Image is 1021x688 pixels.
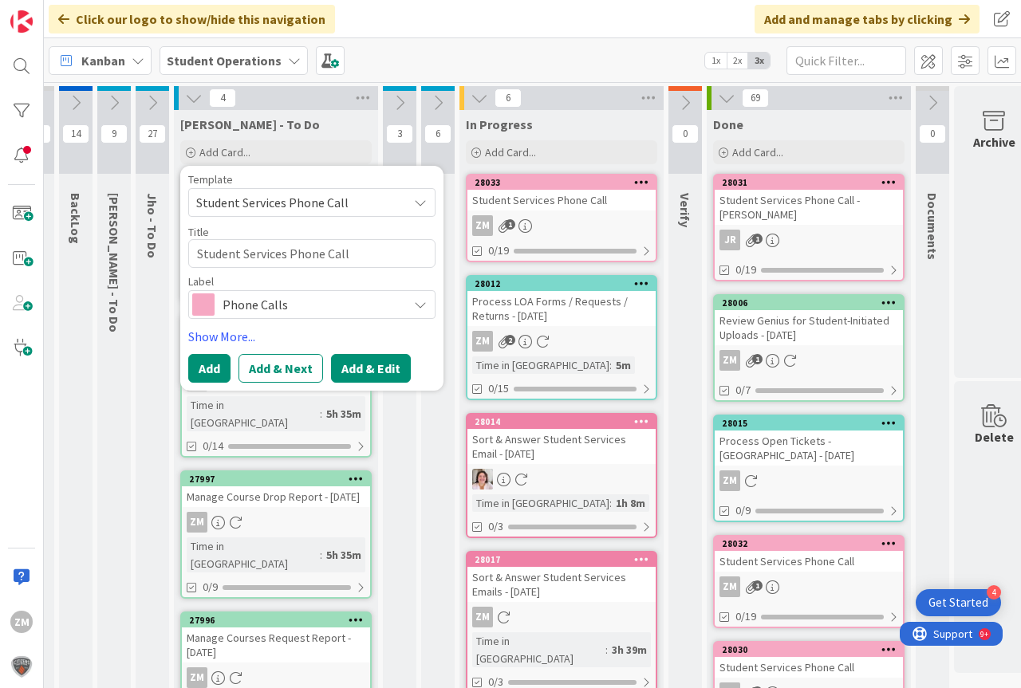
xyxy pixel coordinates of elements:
div: 28006Review Genius for Student-Initiated Uploads - [DATE] [715,296,903,345]
div: ZM [472,215,493,236]
label: Title [188,225,209,239]
div: 28032 [715,537,903,551]
span: 6 [424,124,451,143]
div: 27997 [189,474,370,485]
span: 0 [919,124,946,143]
span: 0/9 [203,579,218,596]
a: 28033Student Services Phone CallZM0/19 [466,174,657,262]
div: Get Started [928,595,988,611]
span: Jho - To Do [144,193,160,258]
span: 0/3 [488,518,503,535]
div: Manage Courses Request Report - [DATE] [182,627,370,662]
div: EW [467,469,656,489]
div: 28015 [722,418,903,429]
div: 27996 [189,615,370,626]
a: 28015Process Open Tickets - [GEOGRAPHIC_DATA] - [DATE]ZM0/9 [713,415,905,522]
div: 28030Student Services Phone Call [715,643,903,678]
div: 28031 [715,175,903,190]
div: 28015 [715,416,903,430]
span: 0/14 [203,438,223,454]
div: ZM [182,512,370,533]
div: Process Open Tickets - [GEOGRAPHIC_DATA] - [DATE] [715,430,903,466]
div: ZM [472,607,493,627]
span: 27 [139,124,166,143]
div: 28033 [475,177,656,188]
div: 28012Process LOA Forms / Requests / Returns - [DATE] [467,277,656,326]
span: 0/19 [735,261,756,278]
div: 4 [987,585,1001,600]
span: Add Card... [485,145,536,159]
span: Support [34,2,73,22]
span: : [609,494,612,512]
div: 28012 [467,277,656,291]
div: 5h 35m [322,405,365,423]
div: 28032Student Services Phone Call [715,537,903,572]
span: 3 [386,124,413,143]
div: 28017 [475,554,656,565]
div: Student Services Phone Call [467,190,656,210]
div: 28015Process Open Tickets - [GEOGRAPHIC_DATA] - [DATE] [715,416,903,466]
span: Done [713,116,743,132]
div: Student Services Phone Call [715,657,903,678]
div: Add and manage tabs by clicking [755,5,980,33]
span: Documents [924,193,940,260]
div: 5h 35m [322,546,365,564]
div: 28030 [722,644,903,655]
a: 28032Student Services Phone CallZM0/19 [713,535,905,628]
div: Time in [GEOGRAPHIC_DATA] [187,396,320,431]
a: 28014Sort & Answer Student Services Email - [DATE]EWTime in [GEOGRAPHIC_DATA]:1h 8m0/3 [466,413,657,538]
div: 1h 8m [612,494,649,512]
span: 2x [727,53,748,69]
div: Sort & Answer Student Services Email - [DATE] [467,429,656,464]
img: Visit kanbanzone.com [10,10,33,33]
span: 2 [505,335,515,345]
span: Label [188,276,214,287]
span: 6 [495,88,522,108]
span: 0/15 [488,380,509,397]
input: Quick Filter... [786,46,906,75]
div: 27997Manage Course Drop Report - [DATE] [182,472,370,507]
div: JR [715,230,903,250]
span: Kanban [81,51,125,70]
div: 27996Manage Courses Request Report - [DATE] [182,613,370,662]
div: ZM [715,350,903,371]
span: 1 [505,219,515,230]
span: 3x [748,53,770,69]
div: 28006 [722,297,903,309]
span: 0 [672,124,699,143]
div: 28031 [722,177,903,188]
div: Sort & Answer Student Services Emails - [DATE] [467,567,656,602]
span: 0/19 [488,242,509,259]
div: JR [719,230,740,250]
div: ZM [719,350,740,371]
div: 28014 [467,415,656,429]
span: Add Card... [732,145,783,159]
a: 28031Student Services Phone Call - [PERSON_NAME]JR0/19 [713,174,905,281]
img: EW [472,469,493,489]
textarea: Student Services Phone Call [188,239,436,268]
div: Manage Course Drop Report - [DATE] [182,486,370,507]
span: Emilie - To Do [106,193,122,332]
span: Verify [677,193,693,227]
span: : [605,641,608,659]
div: 28033Student Services Phone Call [467,175,656,210]
div: 5m [612,356,635,374]
div: ZM [187,667,207,688]
div: ZM [467,331,656,352]
div: Student Services Phone Call - [PERSON_NAME] [715,190,903,225]
span: 1x [705,53,727,69]
button: Add & Edit [331,354,411,383]
a: 27997Manage Course Drop Report - [DATE]ZMTime in [GEOGRAPHIC_DATA]:5h 35m0/9 [180,470,372,599]
a: 28006Review Genius for Student-Initiated Uploads - [DATE]ZM0/7 [713,294,905,402]
span: Add Card... [199,145,250,159]
div: ZM [467,215,656,236]
a: 27998Process Parchment Transcript Requests - [DATE]ZMTime in [GEOGRAPHIC_DATA]:5h 35m0/14 [180,315,372,458]
span: 1 [752,354,763,364]
span: 14 [62,124,89,143]
div: Delete [975,427,1014,446]
span: Zaida - To Do [180,116,320,132]
span: Template [188,174,233,185]
span: Phone Calls [223,293,400,316]
div: 28017 [467,552,656,567]
div: ZM [467,607,656,627]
